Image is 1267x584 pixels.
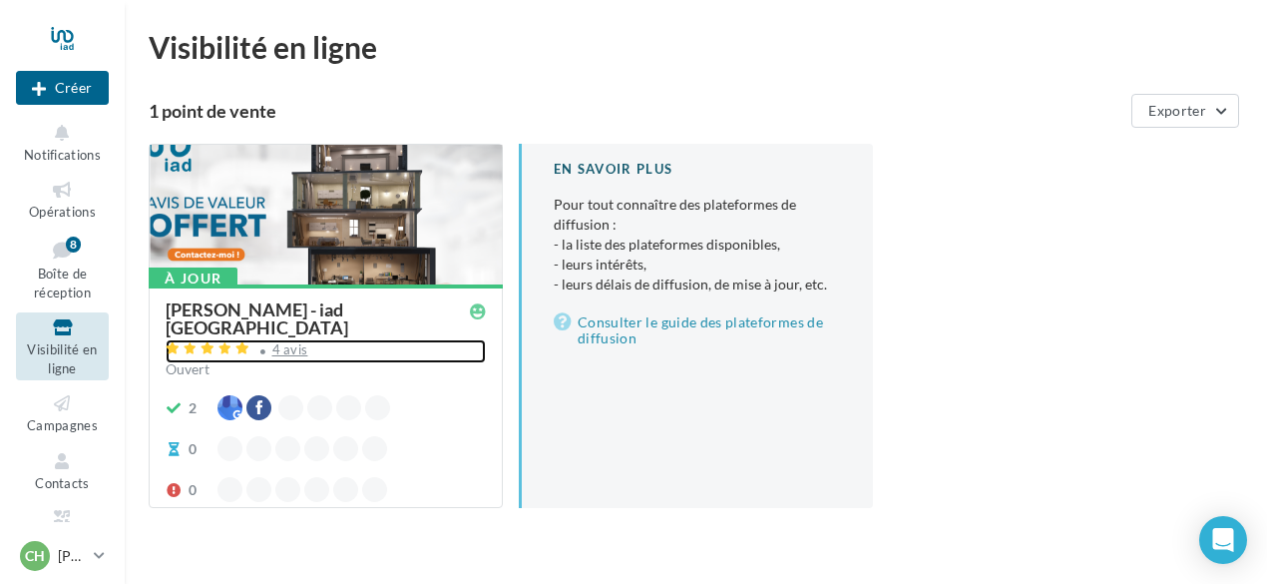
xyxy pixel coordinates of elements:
[29,204,96,220] span: Opérations
[27,341,97,376] span: Visibilité en ligne
[16,118,109,167] button: Notifications
[16,233,109,305] a: Boîte de réception8
[554,195,841,294] p: Pour tout connaître des plateformes de diffusion :
[166,300,470,336] div: [PERSON_NAME] - iad [GEOGRAPHIC_DATA]
[189,480,197,500] div: 0
[25,546,45,566] span: CH
[16,175,109,224] a: Opérations
[34,266,91,300] span: Boîte de réception
[35,475,90,491] span: Contacts
[27,417,98,433] span: Campagnes
[1199,516,1247,564] div: Open Intercom Messenger
[16,71,109,105] div: Nouvelle campagne
[16,312,109,380] a: Visibilité en ligne
[166,360,210,377] span: Ouvert
[149,32,1243,62] div: Visibilité en ligne
[166,339,486,363] a: 4 avis
[24,147,101,163] span: Notifications
[16,388,109,437] a: Campagnes
[189,439,197,459] div: 0
[554,255,841,275] li: - leurs intérêts,
[149,102,1123,120] div: 1 point de vente
[554,310,841,350] a: Consulter le guide des plateformes de diffusion
[66,237,81,253] div: 8
[189,398,197,418] div: 2
[58,546,86,566] p: [PERSON_NAME]
[16,503,109,552] a: Médiathèque
[16,446,109,495] a: Contacts
[554,160,841,179] div: En savoir plus
[149,268,237,290] div: À jour
[16,537,109,575] a: CH [PERSON_NAME]
[16,71,109,105] button: Créer
[1148,102,1206,119] span: Exporter
[272,343,308,356] div: 4 avis
[1131,94,1239,128] button: Exporter
[554,275,841,294] li: - leurs délais de diffusion, de mise à jour, etc.
[554,235,841,255] li: - la liste des plateformes disponibles,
